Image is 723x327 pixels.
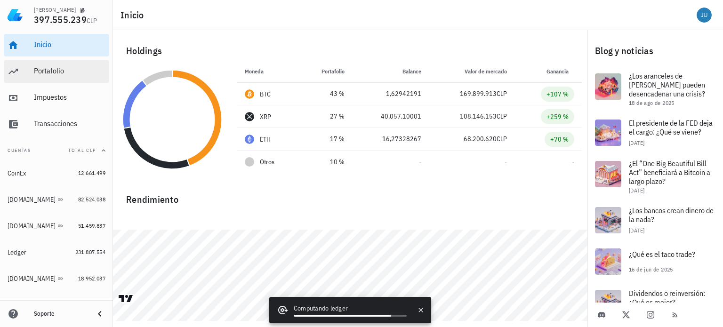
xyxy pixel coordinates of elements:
a: ¿El “One Big Beautiful Bill Act” beneficiará a Bitcoin a largo plazo? [DATE] [587,153,723,199]
div: [PERSON_NAME] [34,6,76,14]
span: 231.807.554 [75,248,105,255]
a: [DOMAIN_NAME] 82.524.038 [4,188,109,211]
a: Portafolio [4,60,109,83]
span: 82.524.038 [78,196,105,203]
a: ¿Los bancos crean dinero de la nada? [DATE] [587,199,723,241]
div: Inicio [34,40,105,49]
span: CLP [87,16,97,25]
span: El presidente de la FED deja el cargo: ¿Qué se viene? [629,118,713,136]
span: [DATE] [629,227,644,234]
span: [DATE] [629,187,644,194]
div: Rendimiento [119,184,582,207]
button: CuentasTotal CLP [4,139,109,162]
div: +107 % [546,89,569,99]
div: [DOMAIN_NAME] [8,275,56,283]
div: 40.057,10001 [360,112,421,121]
span: 16 de jun de 2025 [629,266,673,273]
div: 1,62942191 [360,89,421,99]
a: CoinEx 12.661.499 [4,162,109,184]
div: Ledger [8,248,27,256]
a: El presidente de la FED deja el cargo: ¿Qué se viene? [DATE] [587,112,723,153]
span: - [419,158,421,166]
div: ETH-icon [245,135,254,144]
div: +70 % [550,135,569,144]
div: 16,27328267 [360,134,421,144]
div: Computando ledger [294,303,407,315]
span: Total CLP [68,147,96,153]
th: Balance [352,60,429,83]
a: ¿Los aranceles de [PERSON_NAME] pueden desencadenar una crisis? 18 de ago de 2025 [587,66,723,112]
span: Dividendos o reinversión: ¿Qué es mejor? [629,288,705,307]
th: Valor de mercado [429,60,515,83]
div: Transacciones [34,119,105,128]
div: ETH [260,135,271,144]
a: Impuestos [4,87,109,109]
th: Portafolio [299,60,352,83]
span: ¿Los bancos crean dinero de la nada? [629,206,714,224]
span: 18 de ago de 2025 [629,99,675,106]
div: 17 % [306,134,344,144]
div: avatar [697,8,712,23]
div: Blog y noticias [587,36,723,66]
a: [DOMAIN_NAME] 18.952.037 [4,267,109,290]
span: CLP [497,135,507,143]
a: Inicio [4,34,109,56]
a: Transacciones [4,113,109,136]
span: - [572,158,574,166]
span: Ganancia [546,68,574,75]
h1: Inicio [120,8,148,23]
img: LedgiFi [8,8,23,23]
span: 108.146.153 [460,112,497,120]
div: Portafolio [34,66,105,75]
div: Soporte [34,310,87,318]
a: [DOMAIN_NAME] 51.459.837 [4,215,109,237]
div: XRP [260,112,272,121]
span: ¿Qué es el taco trade? [629,249,695,259]
a: Charting by TradingView [118,294,134,303]
span: 18.952.037 [78,275,105,282]
a: Ledger 231.807.554 [4,241,109,263]
span: 68.200.620 [464,135,497,143]
th: Moneda [237,60,299,83]
span: 51.459.837 [78,222,105,229]
span: 12.661.499 [78,169,105,176]
span: 169.899.913 [460,89,497,98]
div: [DOMAIN_NAME] [8,196,56,204]
div: Holdings [119,36,582,66]
span: CLP [497,89,507,98]
span: ¿El “One Big Beautiful Bill Act” beneficiará a Bitcoin a largo plazo? [629,159,710,186]
span: CLP [497,112,507,120]
div: XRP-icon [245,112,254,121]
a: Dividendos o reinversión: ¿Qué es mejor? [587,282,723,324]
div: +259 % [546,112,569,121]
div: [DOMAIN_NAME] [8,222,56,230]
span: [DATE] [629,139,644,146]
a: ¿Qué es el taco trade? 16 de jun de 2025 [587,241,723,282]
span: ¿Los aranceles de [PERSON_NAME] pueden desencadenar una crisis? [629,71,705,98]
span: 397.555.239 [34,13,87,26]
div: BTC [260,89,271,99]
div: BTC-icon [245,89,254,99]
span: - [505,158,507,166]
span: Otros [260,157,274,167]
div: 10 % [306,157,344,167]
div: CoinEx [8,169,26,177]
div: 27 % [306,112,344,121]
div: Impuestos [34,93,105,102]
div: 43 % [306,89,344,99]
